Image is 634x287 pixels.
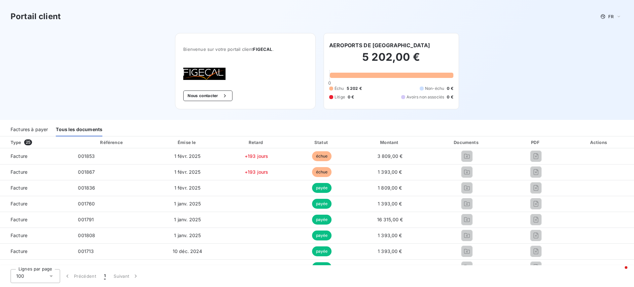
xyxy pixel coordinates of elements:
[78,169,95,175] span: 001867
[447,94,453,100] span: 0 €
[377,153,403,159] span: 3 809,00 €
[447,86,453,91] span: 0 €
[183,90,232,101] button: Nous contacter
[5,264,67,270] span: Facture
[509,139,563,146] div: PDF
[378,201,402,206] span: 1 393,00 €
[7,139,71,146] div: Type
[5,169,67,175] span: Facture
[378,248,402,254] span: 1 393,00 €
[174,185,201,191] span: 1 févr. 2025
[174,264,201,270] span: 1 déc. 2024
[183,68,226,80] img: Company logo
[100,140,123,145] div: Référence
[406,94,444,100] span: Avoirs non associés
[377,264,403,270] span: 16 315,00 €
[78,233,95,238] span: 001808
[225,139,288,146] div: Retard
[335,94,345,100] span: Litige
[312,262,332,272] span: payée
[173,248,202,254] span: 10 déc. 2024
[174,201,201,206] span: 1 janv. 2025
[312,167,332,177] span: échue
[5,248,67,255] span: Facture
[174,169,201,175] span: 1 févr. 2025
[183,47,307,52] span: Bienvenue sur votre portail client .
[56,123,102,136] div: Tous les documents
[291,139,353,146] div: Statut
[78,248,94,254] span: 001713
[312,199,332,209] span: payée
[5,216,67,223] span: Facture
[174,217,201,222] span: 1 janv. 2025
[335,86,344,91] span: Échu
[566,139,633,146] div: Actions
[355,139,425,146] div: Montant
[312,246,332,256] span: payée
[5,185,67,191] span: Facture
[378,169,402,175] span: 1 393,00 €
[378,185,402,191] span: 1 809,00 €
[312,215,332,225] span: payée
[347,86,362,91] span: 5 202 €
[78,264,95,270] span: 001696
[78,217,94,222] span: 001791
[253,47,272,52] span: FIGECAL
[60,269,100,283] button: Précédent
[5,153,67,160] span: Facture
[329,51,453,70] h2: 5 202,00 €
[348,94,354,100] span: 0 €
[608,14,614,19] span: FR
[425,86,444,91] span: Non-échu
[16,273,24,279] span: 100
[377,217,403,222] span: 16 315,00 €
[153,139,222,146] div: Émise le
[612,265,627,280] iframe: Intercom live chat
[245,169,268,175] span: +193 jours
[328,80,331,86] span: 0
[427,139,507,146] div: Documents
[24,139,32,145] span: 25
[78,201,95,206] span: 001760
[5,232,67,239] span: Facture
[78,185,95,191] span: 001836
[329,41,430,49] h6: AEROPORTS DE [GEOGRAPHIC_DATA]
[5,200,67,207] span: Facture
[312,183,332,193] span: payée
[100,269,110,283] button: 1
[174,153,201,159] span: 1 févr. 2025
[312,151,332,161] span: échue
[110,269,143,283] button: Suivant
[378,233,402,238] span: 1 393,00 €
[104,273,106,279] span: 1
[174,233,201,238] span: 1 janv. 2025
[312,231,332,240] span: payée
[245,153,268,159] span: +193 jours
[11,11,61,22] h3: Portail client
[78,153,95,159] span: 001853
[11,123,48,136] div: Factures à payer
